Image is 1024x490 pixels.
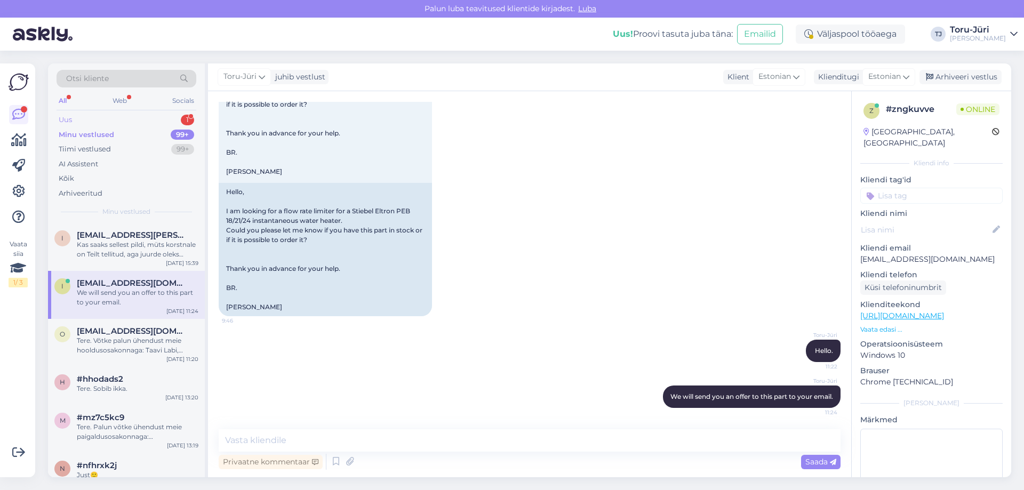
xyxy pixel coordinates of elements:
span: Luba [575,4,599,13]
div: [PERSON_NAME] [950,34,1006,43]
span: Saada [805,457,836,467]
div: juhib vestlust [271,71,325,83]
div: Küsi telefoninumbrit [860,280,946,295]
div: 1 [181,115,194,125]
span: i [61,234,63,242]
a: [URL][DOMAIN_NAME] [860,311,944,320]
div: [GEOGRAPHIC_DATA], [GEOGRAPHIC_DATA] [863,126,992,149]
span: We will send you an offer to this part to your email. [670,392,833,400]
div: Arhiveeri vestlus [919,70,1002,84]
div: [DATE] 11:24 [166,307,198,315]
img: Askly Logo [9,72,29,92]
p: Kliendi telefon [860,269,1003,280]
div: Tiimi vestlused [59,144,111,155]
div: [DATE] 11:20 [166,355,198,363]
span: 9:46 [222,317,262,325]
div: Toru-Jüri [950,26,1006,34]
span: Estonian [758,71,791,83]
div: TJ [931,27,946,42]
p: Vaata edasi ... [860,325,1003,334]
div: [PERSON_NAME] [860,398,1003,408]
p: [EMAIL_ADDRESS][DOMAIN_NAME] [860,254,1003,265]
div: We will send you an offer to this part to your email. [77,288,198,307]
div: Hello, I am looking for a flow rate limiter for a Stiebel Eltron PEB 18/21/24 instantaneous water... [219,183,432,316]
div: Tere. Palun võtke ühendust meie paigaldusosakonnaga: [EMAIL_ADDRESS][DOMAIN_NAME], 5190 9851 [77,422,198,441]
div: [DATE] 15:39 [166,259,198,267]
div: AI Assistent [59,159,98,170]
span: Online [956,103,999,115]
div: Minu vestlused [59,130,114,140]
p: Windows 10 [860,350,1003,361]
p: Kliendi email [860,243,1003,254]
div: # zngkuvve [886,103,956,116]
span: 11:24 [797,408,837,416]
div: Socials [170,94,196,108]
div: Tere. Võtke palun ühendust meie hooldusosakonnaga: Taavi Labi, [EMAIL_ADDRESS][DOMAIN_NAME], 5190... [77,336,198,355]
span: n [60,464,65,472]
div: Proovi tasuta juba täna: [613,28,733,41]
b: Uus! [613,29,633,39]
div: [DATE] 13:20 [165,393,198,401]
span: Toru-Jüri [797,331,837,339]
div: Vaata siia [9,239,28,287]
span: Hello. [815,347,833,355]
span: 11:22 [797,363,837,371]
input: Lisa tag [860,188,1003,204]
a: Toru-Jüri[PERSON_NAME] [950,26,1018,43]
span: indrek.ermel@mail.ee [77,230,188,240]
div: Klienditugi [814,71,859,83]
div: Uus [59,115,72,125]
div: All [57,94,69,108]
div: [DATE] 13:19 [167,441,198,449]
button: Emailid [737,24,783,44]
span: Estonian [868,71,901,83]
div: Privaatne kommentaar [219,455,323,469]
span: #mz7c5kc9 [77,413,124,422]
span: ojudanova@gmail.com [77,326,188,336]
span: #hhodads2 [77,374,123,384]
p: Operatsioonisüsteem [860,339,1003,350]
div: Kliendi info [860,158,1003,168]
span: Otsi kliente [66,73,109,84]
p: Kliendi tag'id [860,174,1003,186]
p: Märkmed [860,414,1003,425]
p: Kliendi nimi [860,208,1003,219]
span: Toru-Jüri [797,377,837,385]
div: Kas saaks sellest pildi, müts korstnale on Teilt tellitud, aga juurde oleks kraed vaja ,mis villa... [77,240,198,259]
span: z [869,107,874,115]
span: Minu vestlused [102,207,150,216]
div: Just🙂 [77,470,198,480]
span: o [60,330,65,338]
div: Klient [723,71,749,83]
span: i [61,282,63,290]
p: Brauser [860,365,1003,376]
div: Arhiveeritud [59,188,102,199]
span: h [60,378,65,386]
p: Klienditeekond [860,299,1003,310]
span: m [60,416,66,424]
div: Web [110,94,129,108]
div: Kõik [59,173,74,184]
span: Toru-Jüri [223,71,257,83]
p: Chrome [TECHNICAL_ID] [860,376,1003,388]
div: Väljaspool tööaega [796,25,905,44]
span: info.artmarka@gmail.com [77,278,188,288]
div: 1 / 3 [9,278,28,287]
div: 99+ [171,130,194,140]
span: #nfhrxk2j [77,461,117,470]
input: Lisa nimi [861,224,990,236]
div: Tere. Sobib ikka. [77,384,198,393]
div: 99+ [171,144,194,155]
